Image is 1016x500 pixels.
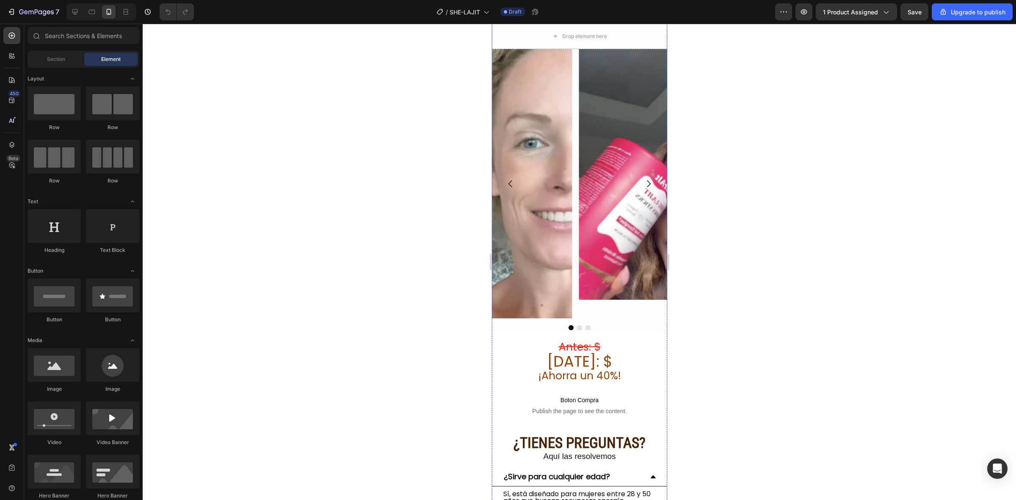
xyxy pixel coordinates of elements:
[126,72,139,86] span: Toggle open
[126,264,139,278] span: Toggle open
[28,316,81,323] div: Button
[86,177,139,185] div: Row
[86,316,139,323] div: Button
[86,385,139,393] div: Image
[86,124,139,131] div: Row
[932,3,1013,20] button: Upgrade to publish
[450,8,480,17] span: SHE-LAJIT
[12,448,118,458] p: ¿Sirve para cualquier edad?
[101,55,121,63] span: Element
[509,8,522,16] span: Draft
[6,155,20,162] div: Beta
[11,466,165,495] h2: Sí, está diseñado para mujeres entre 28 y 50 años que buscan recuperar energía, controlar cambios...
[160,3,194,20] div: Undo/Redo
[87,25,254,276] img: image_demo.jpg
[55,7,59,17] p: 7
[1,428,174,436] p: Aquí las resolvemos
[28,439,81,446] div: Video
[28,492,81,500] div: Hero Banner
[28,246,81,254] div: Heading
[28,177,81,185] div: Row
[816,3,897,20] button: 1 product assigned
[126,195,139,208] span: Toggle open
[28,267,43,275] span: Button
[28,124,81,131] div: Row
[492,24,667,500] iframe: Design area
[8,90,20,97] div: 450
[86,439,139,446] div: Video Banner
[28,75,44,83] span: Layout
[86,246,139,254] div: Text Block
[145,148,168,172] button: Carousel Next Arrow
[28,385,81,393] div: Image
[987,459,1008,479] div: Open Intercom Messenger
[28,337,42,344] span: Media
[28,27,139,44] input: Search Sections & Elements
[94,301,99,307] button: Dot
[77,301,82,307] button: Dot
[939,8,1005,17] div: Upgrade to publish
[900,3,928,20] button: Save
[446,8,448,17] span: /
[908,8,922,16] span: Save
[85,301,90,307] button: Dot
[823,8,878,17] span: 1 product assigned
[126,334,139,347] span: Toggle open
[28,198,38,205] span: Text
[47,55,65,63] span: Section
[3,3,63,20] button: 7
[67,316,109,331] s: Antes: $
[86,492,139,500] div: Hero Banner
